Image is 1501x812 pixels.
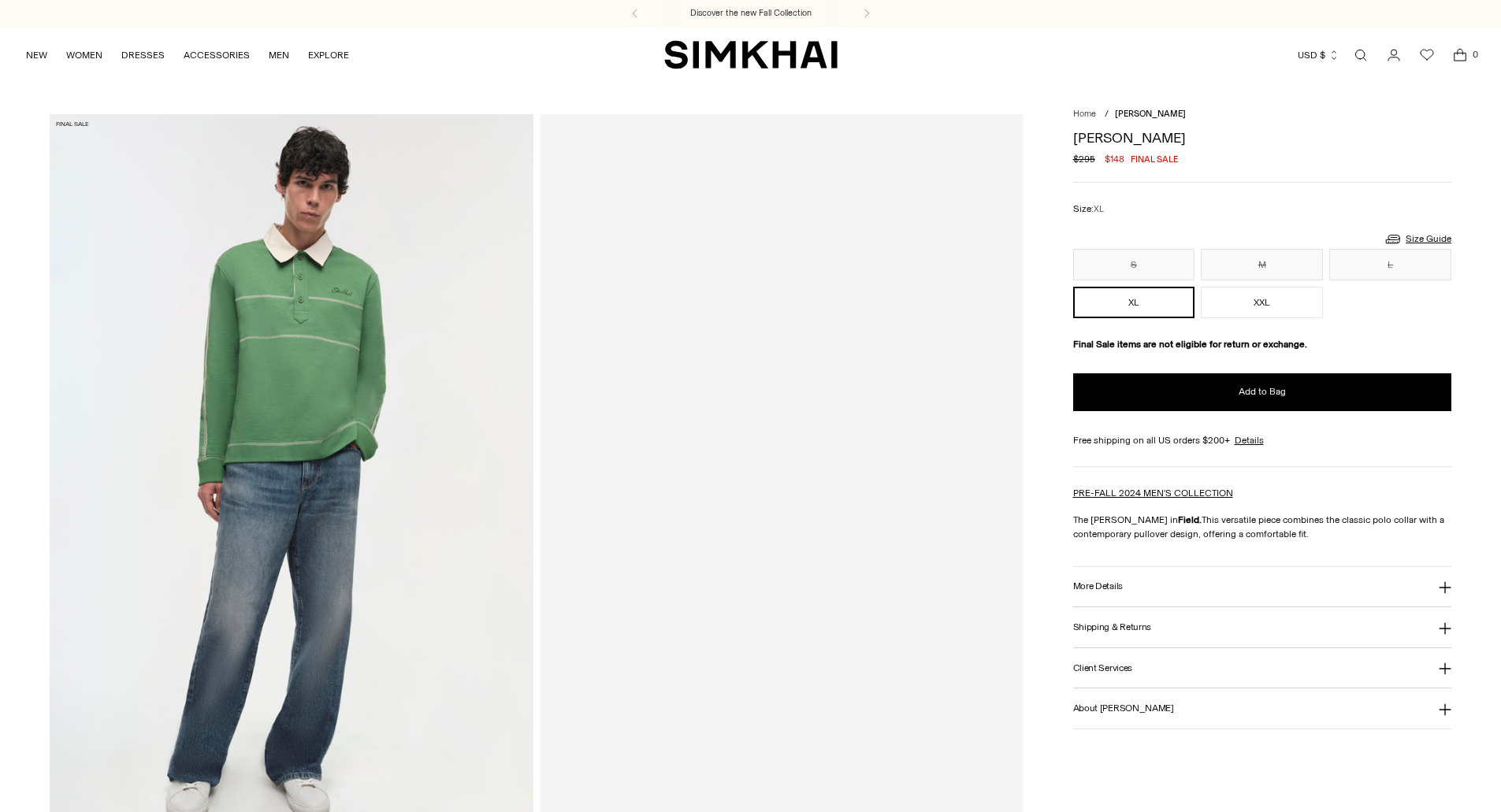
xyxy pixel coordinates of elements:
a: Details [1235,433,1264,447]
a: DRESSES [121,38,165,72]
a: Size Guide [1384,229,1451,249]
button: Shipping & Returns [1073,607,1452,647]
button: More Details [1073,567,1452,607]
a: Go to the account page [1378,39,1410,71]
h3: Shipping & Returns [1073,622,1152,632]
button: XL [1073,287,1195,318]
a: Wishlist [1411,39,1443,71]
button: Client Services [1073,648,1452,688]
label: Size: [1073,202,1104,217]
button: S [1073,249,1195,280]
a: Open search modal [1345,39,1377,71]
a: MEN [269,38,289,72]
a: Discover the new Fall Collection [690,7,812,20]
button: M [1201,249,1323,280]
h3: Client Services [1073,663,1133,673]
s: $295 [1073,152,1095,166]
button: XXL [1201,287,1323,318]
div: / [1105,108,1109,121]
a: Home [1073,109,1096,119]
button: About [PERSON_NAME] [1073,688,1452,729]
a: EXPLORE [308,38,349,72]
a: WOMEN [66,38,102,72]
h3: About [PERSON_NAME] [1073,703,1174,714]
a: Open cart modal [1444,39,1476,71]
h3: More Details [1073,581,1123,591]
button: Add to Bag [1073,373,1452,411]
strong: Field. [1178,514,1202,525]
button: USD $ [1298,38,1339,72]
p: The [PERSON_NAME] in This versatile piece combines the classic polo collar with a contemporary pu... [1073,513,1452,541]
a: ACCESSORIES [184,38,250,72]
span: $148 [1105,152,1124,166]
nav: breadcrumbs [1073,108,1452,121]
span: XL [1094,204,1104,214]
a: SIMKHAI [664,39,838,70]
a: PRE-FALL 2024 MEN'S COLLECTION [1073,488,1233,499]
a: NEW [26,38,47,72]
span: Add to Bag [1239,385,1286,399]
div: Free shipping on all US orders $200+ [1073,433,1452,447]
h1: [PERSON_NAME] [1073,131,1452,145]
button: L [1329,249,1451,280]
span: [PERSON_NAME] [1115,109,1186,119]
span: 0 [1468,47,1482,61]
strong: Final Sale items are not eligible for return or exchange. [1073,339,1307,350]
